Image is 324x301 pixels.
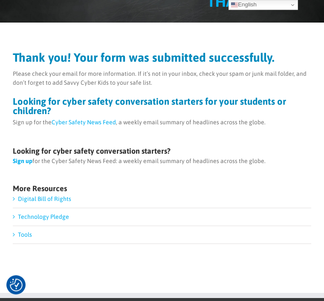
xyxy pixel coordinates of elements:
a: Technology Pledge [18,214,69,221]
img: en [231,2,238,9]
p: Please check your email for more information. If it’s not in your inbox, check your spam or junk ... [13,70,311,88]
p: for the Cyber Safety News Feed: a weekly email summary of headlines across the globe. [13,157,311,166]
img: Revisit consent button [10,279,23,292]
a: Sign up [13,158,32,165]
h2: Thank you! Your form was submitted successfully. [13,52,311,64]
a: Cyber Safety News Feed [52,119,116,126]
button: Consent Preferences [10,279,23,292]
strong: Looking for cyber safety conversation starters for your students or children? [13,96,286,117]
a: Digital Bill of Rights [18,196,71,203]
a: Tools [18,232,32,238]
h4: More Resources [13,185,311,193]
p: Sign up for the , a weekly email summary of headlines across the globe. [13,118,311,127]
h4: Looking for cyber safety conversation starters? [13,148,311,155]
